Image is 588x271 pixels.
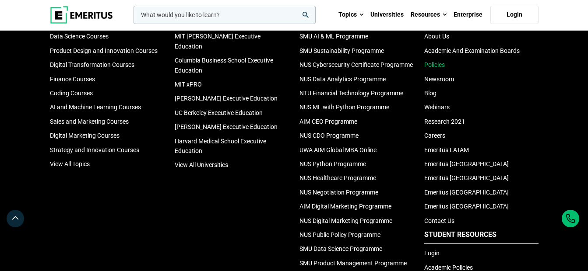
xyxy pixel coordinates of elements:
a: Coding Courses [50,90,93,97]
a: Harvard Medical School Executive Education [175,138,266,154]
a: NUS CDO Programme [299,132,359,139]
a: Research 2021 [424,118,465,125]
a: SMU Product Management Programme [299,260,407,267]
a: Policies [424,61,445,68]
a: Login [424,250,440,257]
a: Newsroom [424,76,454,83]
a: About Us [424,33,449,40]
a: Emeritus [GEOGRAPHIC_DATA] [424,174,509,181]
a: Academic And Examination Boards [424,47,520,54]
a: Blog [424,90,437,97]
a: UWA AIM Global MBA Online [299,146,377,153]
a: View All Topics [50,160,90,167]
a: [PERSON_NAME] Executive Education [175,95,278,102]
a: [PERSON_NAME] Executive Education [175,123,278,130]
a: SMU Data Science Programme [299,245,382,252]
a: MIT [PERSON_NAME] Executive Education [175,33,261,49]
a: NUS Public Policy Programme [299,231,380,238]
a: NUS Cybersecurity Certificate Programme [299,61,413,68]
a: Contact Us [424,217,454,224]
a: Digital Marketing Courses [50,132,120,139]
a: NUS Python Programme [299,160,366,167]
a: MIT xPRO [175,81,202,88]
a: Sales and Marketing Courses [50,118,129,125]
a: Careers [424,132,445,139]
a: NUS Data Analytics Programme [299,76,386,83]
a: Webinars [424,104,450,111]
a: NUS Digital Marketing Programme [299,217,392,224]
a: Product Design and Innovation Courses [50,47,158,54]
a: Data Science Courses [50,33,109,40]
a: NUS Negotiation Programme [299,189,378,196]
a: SMU AI & ML Programme [299,33,368,40]
a: UC Berkeley Executive Education [175,109,263,116]
a: AIM Digital Marketing Programme [299,203,391,210]
a: Columbia Business School Executive Education [175,57,273,73]
a: NUS Healthcare Programme [299,174,376,181]
a: Emeritus LATAM [424,146,469,153]
a: Emeritus [GEOGRAPHIC_DATA] [424,203,509,210]
a: NUS ML with Python Programme [299,104,389,111]
a: Login [490,6,539,24]
a: Academic Policies [424,264,473,271]
a: Digital Transformation Courses [50,61,134,68]
a: AIM CEO Programme [299,118,357,125]
a: Emeritus [GEOGRAPHIC_DATA] [424,160,509,167]
a: AI and Machine Learning Courses [50,104,141,111]
a: NTU Financial Technology Programme [299,90,403,97]
a: Emeritus [GEOGRAPHIC_DATA] [424,189,509,196]
input: woocommerce-product-search-field-0 [134,6,316,24]
a: View All Universities [175,161,228,168]
a: Finance Courses [50,76,95,83]
a: Strategy and Innovation Courses [50,146,139,153]
a: SMU Sustainability Programme [299,47,384,54]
